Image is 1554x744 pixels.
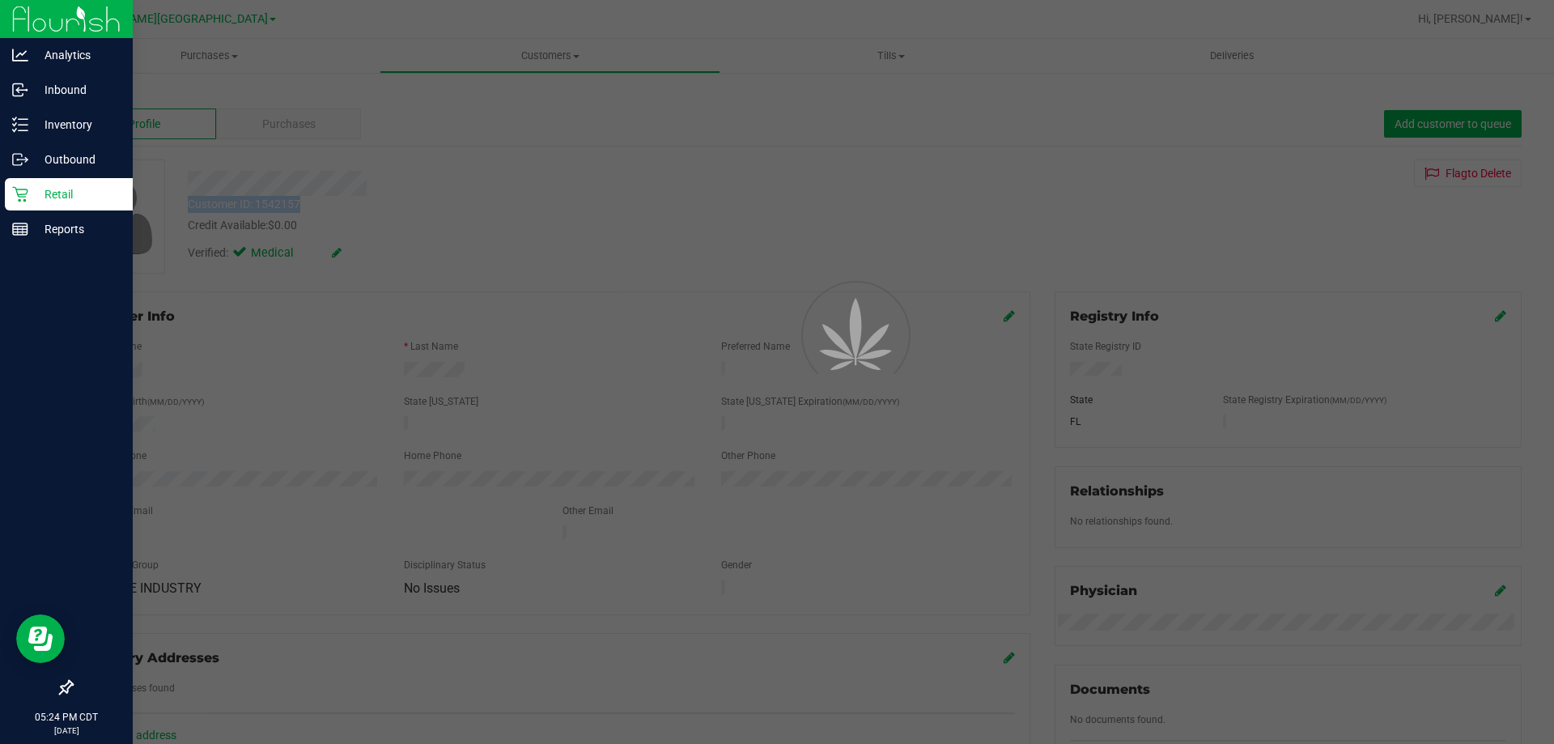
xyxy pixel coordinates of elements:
[28,45,125,65] p: Analytics
[28,219,125,239] p: Reports
[28,80,125,100] p: Inbound
[12,186,28,202] inline-svg: Retail
[12,47,28,63] inline-svg: Analytics
[28,115,125,134] p: Inventory
[28,150,125,169] p: Outbound
[12,117,28,133] inline-svg: Inventory
[28,185,125,204] p: Retail
[12,221,28,237] inline-svg: Reports
[12,151,28,168] inline-svg: Outbound
[7,725,125,737] p: [DATE]
[16,614,65,663] iframe: Resource center
[7,710,125,725] p: 05:24 PM CDT
[12,82,28,98] inline-svg: Inbound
